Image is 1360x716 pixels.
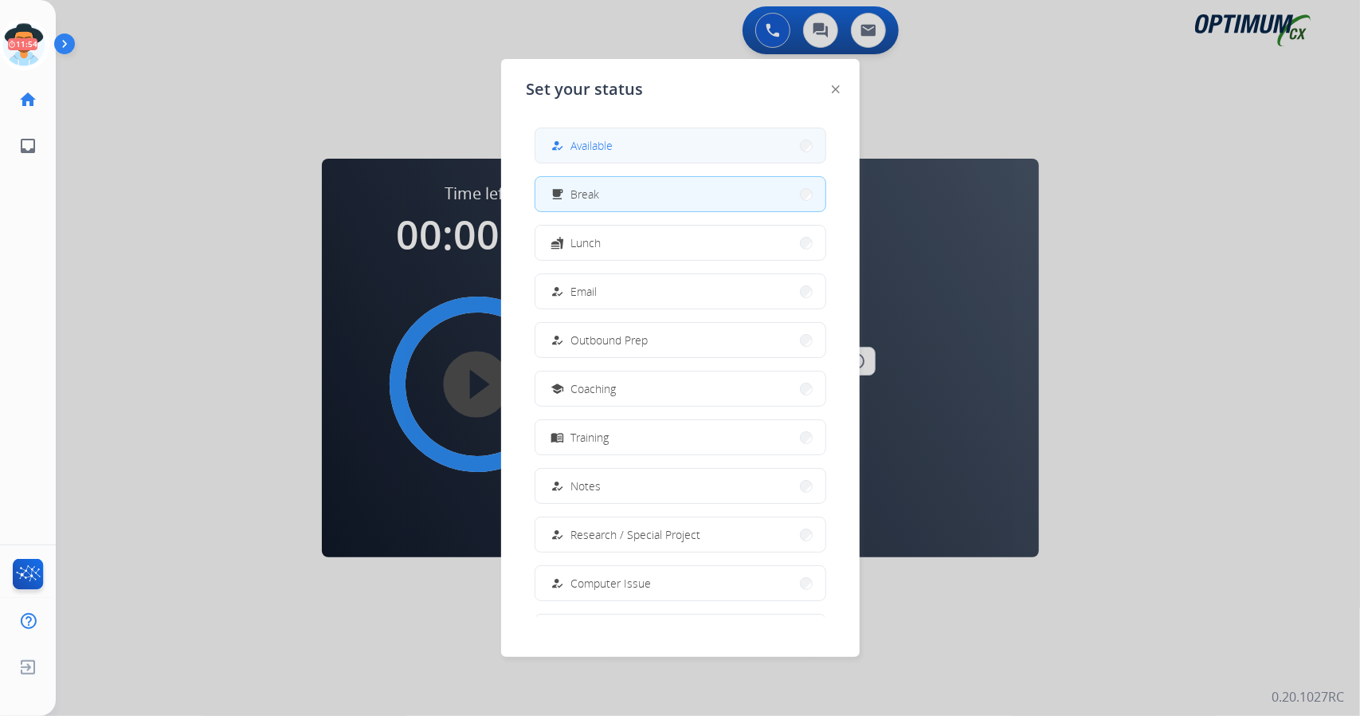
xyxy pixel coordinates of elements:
[551,285,564,298] mat-icon: how_to_reg
[571,234,602,251] span: Lunch
[535,469,825,503] button: Notes
[18,136,37,155] mat-icon: inbox
[535,128,825,163] button: Available
[535,517,825,552] button: Research / Special Project
[535,177,825,211] button: Break
[535,226,825,260] button: Lunch
[551,528,564,541] mat-icon: how_to_reg
[18,90,37,109] mat-icon: home
[551,431,564,444] mat-icon: menu_book
[571,137,613,154] span: Available
[571,186,600,203] span: Break
[571,478,602,494] span: Notes
[527,78,644,100] span: Set your status
[832,85,840,93] img: close-button
[571,429,609,446] span: Training
[535,274,825,309] button: Email
[535,420,825,454] button: Training
[551,382,564,395] mat-icon: school
[535,615,825,649] button: Internet Issue
[551,139,564,152] mat-icon: how_to_reg
[551,187,564,201] mat-icon: free_breakfast
[1272,687,1344,706] p: 0.20.1027RC
[551,236,564,250] mat-icon: fastfood
[535,372,825,406] button: Coaching
[535,566,825,600] button: Computer Issue
[551,479,564,493] mat-icon: how_to_reg
[551,333,564,347] mat-icon: how_to_reg
[571,283,598,300] span: Email
[551,576,564,590] mat-icon: how_to_reg
[571,526,701,543] span: Research / Special Project
[571,332,649,348] span: Outbound Prep
[571,575,652,592] span: Computer Issue
[535,323,825,357] button: Outbound Prep
[571,380,617,397] span: Coaching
